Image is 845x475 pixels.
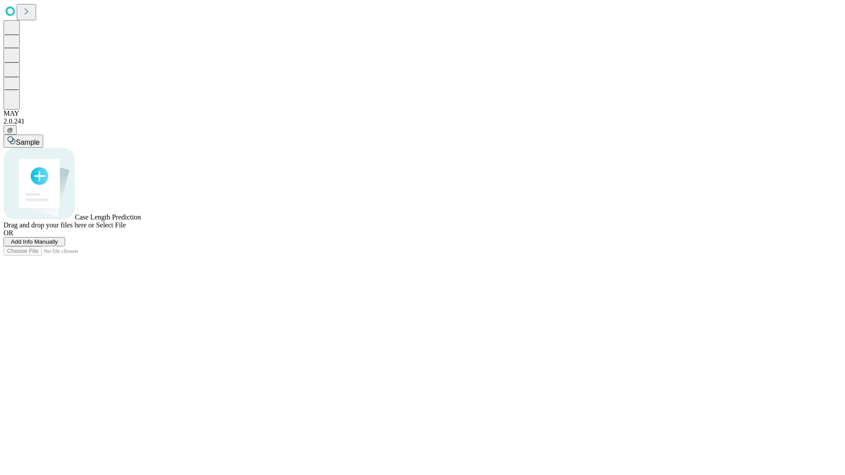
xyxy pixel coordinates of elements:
button: Add Info Manually [4,237,65,246]
span: Drag and drop your files here or [4,221,94,229]
div: 2.0.241 [4,117,841,125]
span: Add Info Manually [11,238,58,245]
span: @ [7,127,13,133]
span: OR [4,229,13,237]
span: Select File [96,221,126,229]
span: Case Length Prediction [75,213,141,221]
span: Sample [16,139,40,146]
div: MAY [4,110,841,117]
button: @ [4,125,17,135]
button: Sample [4,135,43,148]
